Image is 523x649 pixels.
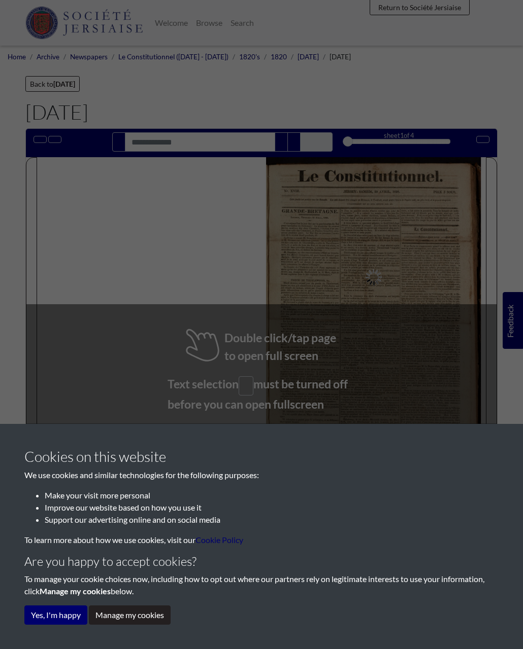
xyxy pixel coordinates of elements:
[24,605,87,625] button: Yes, I'm happy
[45,501,499,514] li: Improve our website based on how you use it
[45,489,499,501] li: Make your visit more personal
[89,605,171,625] button: Manage my cookies
[24,554,499,569] h4: Are you happy to accept cookies?
[24,534,499,546] p: To learn more about how we use cookies, visit our
[45,514,499,526] li: Support our advertising online and on social media
[24,573,499,597] p: To manage your cookie choices now, including how to opt out where our partners rely on legitimate...
[40,586,111,596] strong: Manage my cookies
[24,448,499,465] h3: Cookies on this website
[195,535,243,545] a: learn more about cookies
[24,469,499,481] p: We use cookies and similar technologies for the following purposes:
